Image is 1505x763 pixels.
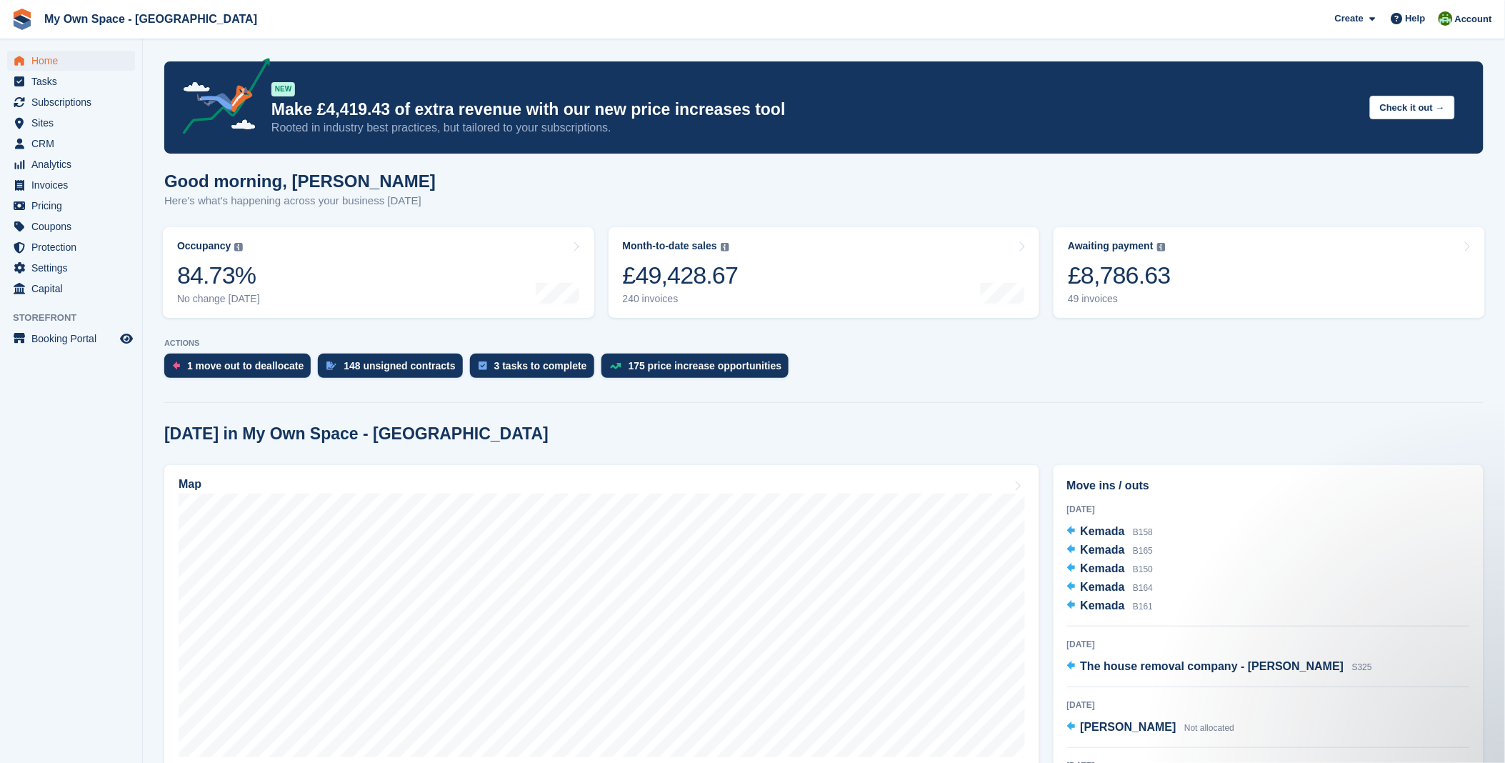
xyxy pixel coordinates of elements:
[31,329,117,349] span: Booking Portal
[1067,658,1372,677] a: The house removal company - [PERSON_NAME] S325
[494,360,587,371] div: 3 tasks to complete
[118,330,135,347] a: Preview store
[344,360,455,371] div: 148 unsigned contracts
[39,7,263,31] a: My Own Space - [GEOGRAPHIC_DATA]
[1406,11,1426,26] span: Help
[1081,544,1125,556] span: Kemada
[1133,583,1153,593] span: B164
[1335,11,1364,26] span: Create
[479,361,487,370] img: task-75834270c22a3079a89374b754ae025e5fb1db73e45f91037f5363f120a921f8.svg
[623,261,739,290] div: £49,428.67
[31,154,117,174] span: Analytics
[1067,638,1470,651] div: [DATE]
[163,227,594,318] a: Occupancy 84.73% No change [DATE]
[31,258,117,278] span: Settings
[1067,597,1154,616] a: Kemada B161
[1081,599,1125,612] span: Kemada
[31,237,117,257] span: Protection
[7,92,135,112] a: menu
[623,240,717,252] div: Month-to-date sales
[610,363,621,369] img: price_increase_opportunities-93ffe204e8149a01c8c9dc8f82e8f89637d9d84a8eef4429ea346261dce0b2c0.svg
[629,360,782,371] div: 175 price increase opportunities
[7,71,135,91] a: menu
[7,196,135,216] a: menu
[7,175,135,195] a: menu
[31,51,117,71] span: Home
[318,354,469,385] a: 148 unsigned contracts
[7,216,135,236] a: menu
[1081,562,1125,574] span: Kemada
[623,293,739,305] div: 240 invoices
[31,134,117,154] span: CRM
[31,92,117,112] span: Subscriptions
[1370,96,1455,119] button: Check it out →
[1081,721,1176,733] span: [PERSON_NAME]
[7,279,135,299] a: menu
[271,82,295,96] div: NEW
[31,279,117,299] span: Capital
[1081,660,1344,672] span: The house removal company - [PERSON_NAME]
[1133,527,1153,537] span: B158
[31,216,117,236] span: Coupons
[177,240,231,252] div: Occupancy
[271,99,1359,120] p: Make £4,419.43 of extra revenue with our new price increases tool
[187,360,304,371] div: 1 move out to deallocate
[13,311,142,325] span: Storefront
[1081,525,1125,537] span: Kemada
[234,243,243,251] img: icon-info-grey-7440780725fd019a000dd9b08b2336e03edf1995a4989e88bcd33f0948082b44.svg
[164,339,1484,348] p: ACTIONS
[326,361,336,370] img: contract_signature_icon-13c848040528278c33f63329250d36e43548de30e8caae1d1a13099fd9432cc5.svg
[1133,546,1153,556] span: B165
[164,171,436,191] h1: Good morning, [PERSON_NAME]
[1067,477,1470,494] h2: Move ins / outs
[7,258,135,278] a: menu
[721,243,729,251] img: icon-info-grey-7440780725fd019a000dd9b08b2336e03edf1995a4989e88bcd33f0948082b44.svg
[1067,579,1154,597] a: Kemada B164
[470,354,601,385] a: 3 tasks to complete
[31,71,117,91] span: Tasks
[271,120,1359,136] p: Rooted in industry best practices, but tailored to your subscriptions.
[601,354,796,385] a: 175 price increase opportunities
[179,478,201,491] h2: Map
[1157,243,1166,251] img: icon-info-grey-7440780725fd019a000dd9b08b2336e03edf1995a4989e88bcd33f0948082b44.svg
[1081,581,1125,593] span: Kemada
[164,354,318,385] a: 1 move out to deallocate
[7,51,135,71] a: menu
[1068,240,1154,252] div: Awaiting payment
[173,361,180,370] img: move_outs_to_deallocate_icon-f764333ba52eb49d3ac5e1228854f67142a1ed5810a6f6cc68b1a99e826820c5.svg
[1067,560,1154,579] a: Kemada B150
[7,113,135,133] a: menu
[1054,227,1485,318] a: Awaiting payment £8,786.63 49 invoices
[1184,723,1234,733] span: Not allocated
[31,113,117,133] span: Sites
[1067,503,1470,516] div: [DATE]
[164,424,549,444] h2: [DATE] in My Own Space - [GEOGRAPHIC_DATA]
[1439,11,1453,26] img: Keely
[1067,542,1154,560] a: Kemada B165
[164,193,436,209] p: Here's what's happening across your business [DATE]
[1133,564,1153,574] span: B150
[177,293,260,305] div: No change [DATE]
[1133,602,1153,612] span: B161
[1067,719,1235,737] a: [PERSON_NAME] Not allocated
[1352,662,1372,672] span: S325
[1067,699,1470,712] div: [DATE]
[1068,261,1171,290] div: £8,786.63
[7,134,135,154] a: menu
[1067,523,1154,542] a: Kemada B158
[1455,12,1492,26] span: Account
[7,154,135,174] a: menu
[7,329,135,349] a: menu
[31,175,117,195] span: Invoices
[171,58,271,139] img: price-adjustments-announcement-icon-8257ccfd72463d97f412b2fc003d46551f7dbcb40ab6d574587a9cd5c0d94...
[1068,293,1171,305] div: 49 invoices
[31,196,117,216] span: Pricing
[11,9,33,30] img: stora-icon-8386f47178a22dfd0bd8f6a31ec36ba5ce8667c1dd55bd0f319d3a0aa187defe.svg
[177,261,260,290] div: 84.73%
[7,237,135,257] a: menu
[609,227,1040,318] a: Month-to-date sales £49,428.67 240 invoices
